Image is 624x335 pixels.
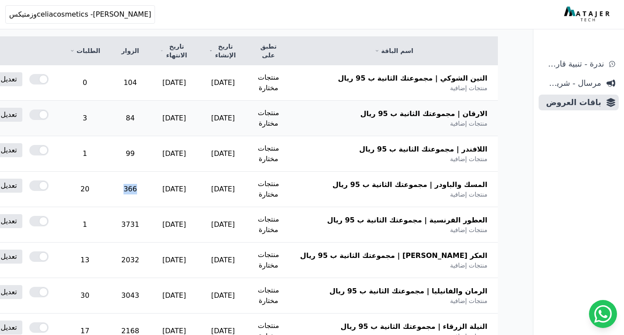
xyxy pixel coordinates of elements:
[111,37,150,65] th: الزوار
[338,73,487,84] span: التين الشوكي | مجموعتك الثانية ب 95 ريال
[59,65,111,101] td: 0
[160,42,188,60] a: تاريخ الانتهاء
[150,278,199,314] td: [DATE]
[150,136,199,172] td: [DATE]
[5,5,155,24] button: celiacosmetics -[PERSON_NAME]وزمتيكس
[450,84,487,92] span: منتجات إضافية
[360,109,487,119] span: الارقان | مجموعتك الثانية ب 95 ريال
[450,296,487,305] span: منتجات إضافية
[199,172,247,207] td: [DATE]
[327,215,487,226] span: العطور الفرنسية | مجموعتك الثانية ب 95 ريال
[247,172,290,207] td: منتجات مختارة
[111,278,150,314] td: 3043
[150,65,199,101] td: [DATE]
[341,321,487,332] span: النيلة الزرقاء | مجموعتك الثانية ب 95 ريال
[300,46,487,55] a: اسم الباقة
[9,9,151,20] span: celiacosmetics -[PERSON_NAME]وزمتيكس
[199,207,247,243] td: [DATE]
[209,42,237,60] a: تاريخ الإنشاء
[542,58,604,70] span: ندرة - تنبية قارب علي النفاذ
[450,155,487,163] span: منتجات إضافية
[450,119,487,128] span: منتجات إضافية
[247,101,290,136] td: منتجات مختارة
[59,101,111,136] td: 3
[199,243,247,278] td: [DATE]
[70,46,100,55] a: الطلبات
[150,172,199,207] td: [DATE]
[542,77,601,89] span: مرسال - شريط دعاية
[450,190,487,199] span: منتجات إضافية
[359,144,487,155] span: اللافندر | مجموعتك الثانية ب 95 ريال
[247,65,290,101] td: منتجات مختارة
[199,101,247,136] td: [DATE]
[247,243,290,278] td: منتجات مختارة
[199,136,247,172] td: [DATE]
[199,278,247,314] td: [DATE]
[150,101,199,136] td: [DATE]
[59,207,111,243] td: 1
[59,136,111,172] td: 1
[150,243,199,278] td: [DATE]
[111,136,150,172] td: 99
[247,37,290,65] th: تطبق على
[542,96,601,109] span: باقات العروض
[111,172,150,207] td: 366
[199,65,247,101] td: [DATE]
[564,7,612,22] img: MatajerTech Logo
[59,172,111,207] td: 20
[332,180,487,190] span: المسك والباودر | مجموعتك الثانية ب 95 ريال
[300,250,487,261] span: العكر [PERSON_NAME] | مجموعتك الثانية ب 95 ريال
[111,243,150,278] td: 2032
[329,286,487,296] span: الرمان والفانيليا | مجموعتك الثانية ب 95 ريال
[450,261,487,270] span: منتجات إضافية
[450,226,487,234] span: منتجات إضافية
[247,207,290,243] td: منتجات مختارة
[59,278,111,314] td: 30
[150,207,199,243] td: [DATE]
[247,278,290,314] td: منتجات مختارة
[111,101,150,136] td: 84
[247,136,290,172] td: منتجات مختارة
[111,207,150,243] td: 3731
[111,65,150,101] td: 104
[59,243,111,278] td: 13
